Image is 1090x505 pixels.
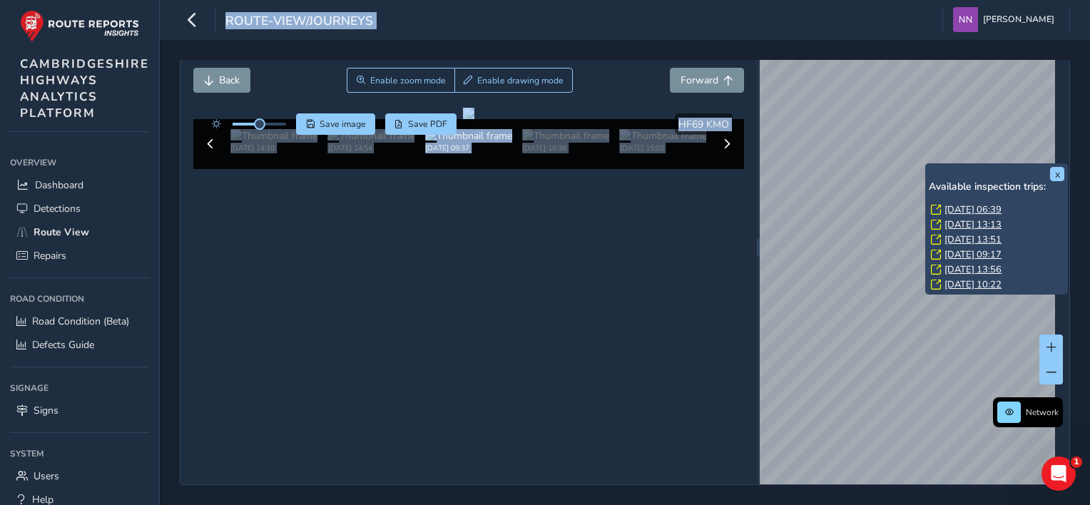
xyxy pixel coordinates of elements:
[10,464,149,488] a: Users
[620,143,707,153] div: [DATE] 15:02
[230,143,317,153] div: [DATE] 14:10
[681,73,718,87] span: Forward
[10,220,149,244] a: Route View
[425,129,512,143] img: Thumbnail frame
[678,118,729,131] span: HF69 KMO
[347,68,454,93] button: Zoom
[1071,456,1082,468] span: 1
[20,56,149,121] span: CAMBRIDGESHIRE HIGHWAYS ANALYTICS PLATFORM
[10,377,149,399] div: Signage
[929,181,1064,193] h6: Available inspection trips:
[34,202,81,215] span: Detections
[10,152,149,173] div: Overview
[219,73,240,87] span: Back
[454,68,574,93] button: Draw
[522,143,609,153] div: [DATE] 10:36
[944,248,1002,261] a: [DATE] 09:17
[35,178,83,192] span: Dashboard
[10,333,149,357] a: Defects Guide
[477,75,564,86] span: Enable drawing mode
[10,443,149,464] div: System
[385,113,457,135] button: PDF
[983,7,1054,32] span: [PERSON_NAME]
[10,244,149,267] a: Repairs
[10,399,149,422] a: Signs
[320,118,366,130] span: Save image
[944,278,1002,291] a: [DATE] 10:22
[230,129,317,143] img: Thumbnail frame
[10,288,149,310] div: Road Condition
[944,218,1002,231] a: [DATE] 13:13
[34,404,58,417] span: Signs
[944,263,1002,276] a: [DATE] 13:56
[10,310,149,333] a: Road Condition (Beta)
[34,469,59,483] span: Users
[1050,167,1064,181] button: x
[425,143,512,153] div: [DATE] 09:37
[953,7,978,32] img: diamond-layout
[328,143,415,153] div: [DATE] 14:54
[408,118,447,130] span: Save PDF
[620,129,707,143] img: Thumbnail frame
[10,197,149,220] a: Detections
[1041,456,1076,491] iframe: Intercom live chat
[522,129,609,143] img: Thumbnail frame
[193,68,250,93] button: Back
[10,173,149,197] a: Dashboard
[328,129,415,143] img: Thumbnail frame
[1026,407,1059,418] span: Network
[370,75,446,86] span: Enable zoom mode
[953,7,1059,32] button: [PERSON_NAME]
[20,10,139,42] img: rr logo
[670,68,744,93] button: Forward
[32,315,129,328] span: Road Condition (Beta)
[34,249,66,262] span: Repairs
[944,203,1002,216] a: [DATE] 06:39
[32,338,94,352] span: Defects Guide
[944,233,1002,246] a: [DATE] 13:51
[296,113,375,135] button: Save
[34,225,89,239] span: Route View
[225,12,373,32] span: route-view/journeys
